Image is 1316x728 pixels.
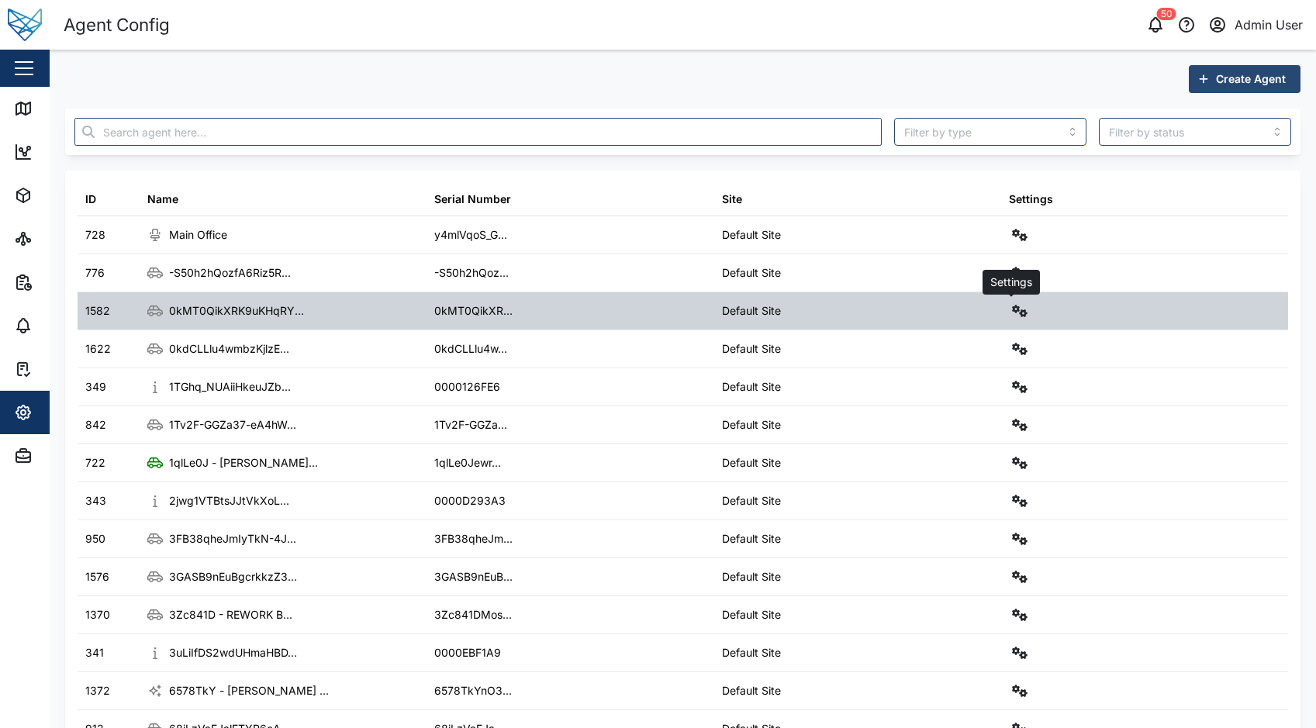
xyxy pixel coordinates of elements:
span: Create Agent [1216,66,1286,92]
div: 343 [85,492,106,509]
div: Default Site [722,644,781,661]
div: 3FB38qheJm... [434,530,513,547]
div: 842 [85,416,106,433]
div: Site [722,191,742,208]
div: 0000EBF1A9 [434,644,501,661]
div: 1qlLe0J - [PERSON_NAME]... [169,454,318,471]
div: 1qlLe0Jewr... [434,454,501,471]
div: 0000126FE6 [434,378,500,395]
div: Default Site [722,378,781,395]
div: 1Tv2F-GGZa37-eA4hW... [169,416,296,433]
input: Search agent here... [74,118,882,146]
div: y4mlVqoS_G... [434,226,507,243]
div: Sites [40,230,78,247]
button: Admin User [1207,14,1304,36]
div: Default Site [722,568,781,585]
div: 1Tv2F-GGZa... [434,416,507,433]
div: Default Site [722,264,781,281]
div: Dashboard [40,143,110,160]
div: 1622 [85,340,111,357]
div: 0000D293A3 [434,492,506,509]
div: Agent Config [64,12,170,39]
div: Default Site [722,606,781,623]
div: 341 [85,644,104,661]
div: Default Site [722,454,781,471]
div: Settings [1009,191,1053,208]
div: 3Zc841D - REWORK B... [169,606,292,623]
div: 3GASB9nEuB... [434,568,513,585]
div: Serial Number [434,191,511,208]
input: Filter by type [894,118,1086,146]
div: 1582 [85,302,110,319]
div: Map [40,100,75,117]
div: 0kMT0QikXR... [434,302,513,319]
div: 6578TkY - [PERSON_NAME] ... [169,682,329,699]
div: 0kMT0QikXRK9uKHqRY... [169,302,304,319]
div: Default Site [722,682,781,699]
div: Admin [40,447,86,464]
div: Name [147,191,178,208]
div: Default Site [722,340,781,357]
div: 0kdCLLlu4wmbzKjlzE... [169,340,289,357]
div: Default Site [722,530,781,547]
div: 349 [85,378,106,395]
img: Main Logo [8,8,42,42]
div: 1372 [85,682,110,699]
div: Settings [40,404,95,421]
div: Default Site [722,226,781,243]
div: 3FB38qheJmIyTkN-4J... [169,530,296,547]
div: 728 [85,226,105,243]
div: 776 [85,264,105,281]
div: 0kdCLLlu4w... [434,340,507,357]
button: Create Agent [1189,65,1300,93]
div: Default Site [722,492,781,509]
div: 3GASB9nEuBgcrkkzZ3... [169,568,297,585]
div: Alarms [40,317,88,334]
div: Tasks [40,361,83,378]
div: 3Zc841DMos... [434,606,512,623]
div: Reports [40,274,93,291]
div: 1370 [85,606,110,623]
div: 1TGhq_NUAiiHkeuJZb... [169,378,291,395]
div: Main Office [169,226,227,243]
div: ID [85,191,96,208]
div: 1576 [85,568,109,585]
input: Filter by status [1099,118,1291,146]
div: 6578TkYnO3... [434,682,512,699]
div: Default Site [722,416,781,433]
div: 3uLiIfDS2wdUHmaHBD... [169,644,297,661]
div: 722 [85,454,105,471]
div: -S50h2hQoz... [434,264,509,281]
div: 950 [85,530,105,547]
div: Assets [40,187,88,204]
div: Admin User [1235,16,1303,35]
div: Default Site [722,302,781,319]
div: 50 [1157,8,1176,20]
div: 2jwg1VTBtsJJtVkXoL... [169,492,289,509]
div: -S50h2hQozfA6Riz5R... [169,264,291,281]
